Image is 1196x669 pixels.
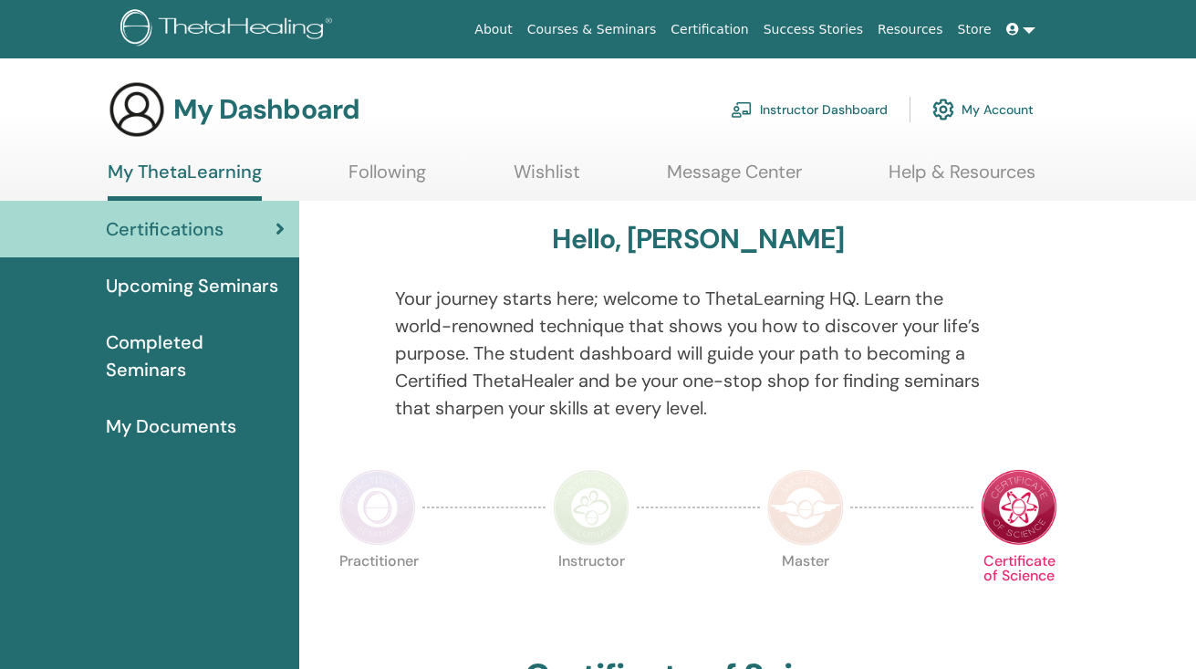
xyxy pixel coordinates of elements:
a: Help & Resources [889,161,1035,196]
img: Instructor [553,469,629,546]
span: My Documents [106,413,236,440]
h3: Hello, [PERSON_NAME] [552,223,844,256]
img: cog.svg [932,94,954,125]
span: Completed Seminars [106,329,285,383]
img: chalkboard-teacher.svg [731,101,753,118]
img: logo.png [120,9,338,50]
a: Following [348,161,426,196]
a: Wishlist [514,161,580,196]
a: Success Stories [756,13,870,47]
span: Certifications [106,215,224,243]
p: Your journey starts here; welcome to ThetaLearning HQ. Learn the world-renowned technique that sh... [395,285,1001,422]
span: Upcoming Seminars [106,272,278,299]
a: Store [951,13,999,47]
a: Message Center [667,161,802,196]
a: Courses & Seminars [520,13,664,47]
p: Certificate of Science [981,554,1057,631]
p: Instructor [553,554,629,631]
h3: My Dashboard [173,93,359,126]
img: Certificate of Science [981,469,1057,546]
img: Master [767,469,844,546]
a: About [467,13,519,47]
a: Instructor Dashboard [731,89,888,130]
p: Practitioner [339,554,416,631]
img: Practitioner [339,469,416,546]
p: Master [767,554,844,631]
img: generic-user-icon.jpg [108,80,166,139]
a: My Account [932,89,1034,130]
a: Certification [663,13,755,47]
a: Resources [870,13,951,47]
a: My ThetaLearning [108,161,262,201]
